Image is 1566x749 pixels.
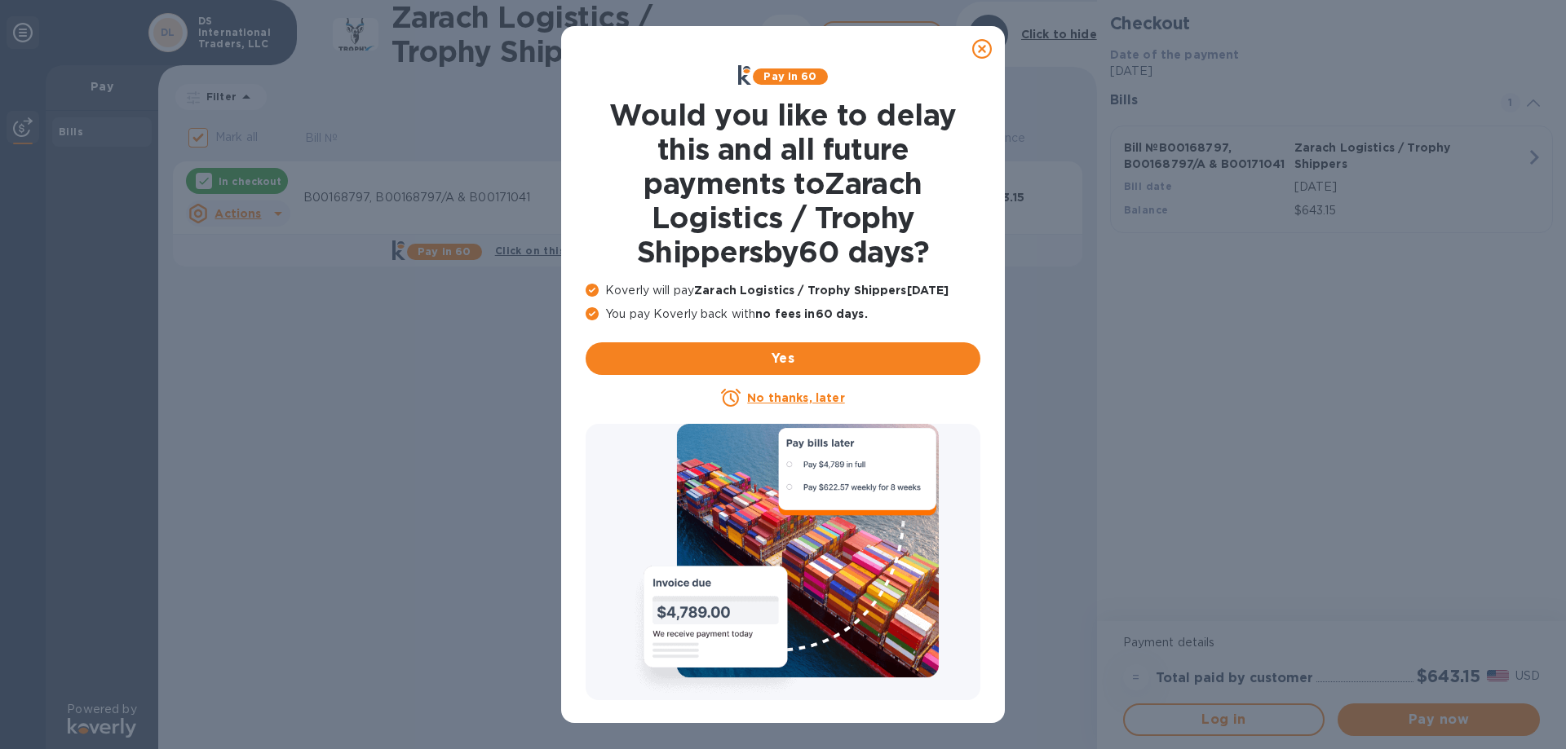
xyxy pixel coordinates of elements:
b: Pay in 60 [763,70,816,82]
b: Zarach Logistics / Trophy Shippers [DATE] [694,284,949,297]
p: You pay Koverly back with [586,306,980,323]
h1: Would you like to delay this and all future payments to Zarach Logistics / Trophy Shippers by 60 ... [586,98,980,269]
u: No thanks, later [747,391,844,404]
span: Yes [599,349,967,368]
button: Yes [586,342,980,375]
b: no fees in 60 days . [755,307,867,320]
p: Koverly will pay [586,282,980,299]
